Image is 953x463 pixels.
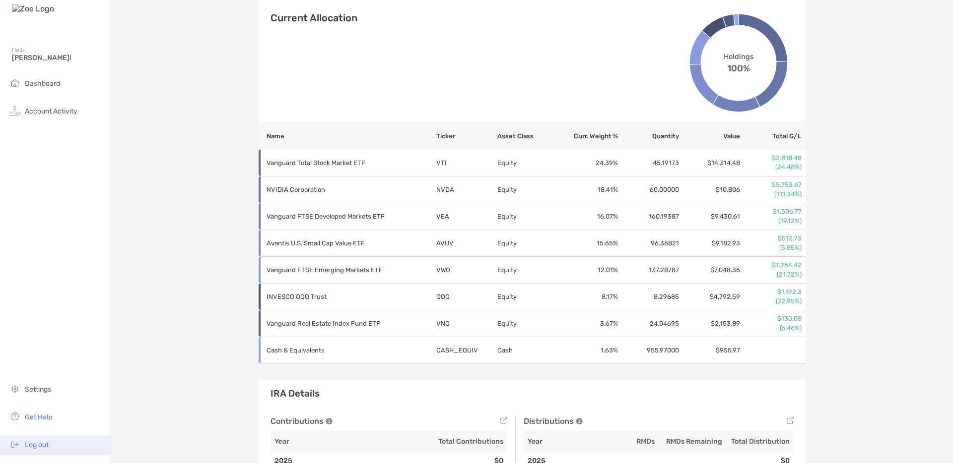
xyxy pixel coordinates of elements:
td: VWO [436,257,497,284]
td: Equity [497,176,558,203]
td: 137.28787 [618,257,680,284]
p: Vanguard Total Stock Market ETF [267,157,406,169]
th: Quantity [618,123,680,150]
span: 100% [727,61,750,74]
p: Vanguard FTSE Developed Markets ETF [267,210,406,223]
p: Vanguard Real Estate Index Fund ETF [267,317,406,330]
td: 45.19173 [618,150,680,176]
td: $2,153.89 [680,310,741,337]
img: Tooltip [787,417,794,424]
span: Log out [25,441,49,449]
td: Equity [497,257,558,284]
td: 1.63 % [558,337,619,364]
td: VNQ [436,310,497,337]
td: 60.00000 [618,176,680,203]
p: $5,753.67 [741,180,802,189]
td: 24.39 % [558,150,619,176]
td: 18.41 % [558,176,619,203]
h3: IRA Details [271,388,794,400]
td: 8.29685 [618,284,680,310]
img: Tooltip [326,418,333,425]
p: (111.34%) [741,190,802,199]
td: $9,430.61 [680,203,741,230]
td: 24.04695 [618,310,680,337]
th: Name [259,123,436,150]
th: Year [524,430,591,453]
td: NVDA [436,176,497,203]
p: $2,818.48 [741,154,802,163]
p: (5.85%) [741,243,802,252]
td: 96.36821 [618,230,680,257]
th: Total Contributions [389,430,508,453]
p: $1,254.42 [741,261,802,270]
p: $1,506.77 [741,207,802,216]
td: 160.19387 [618,203,680,230]
td: Cash [497,337,558,364]
th: Total G/L [741,123,806,150]
th: Curr. Weight % [558,123,619,150]
th: Total Distribution [726,430,794,453]
p: Vanguard FTSE Emerging Markets ETF [267,264,406,276]
th: Asset Class [497,123,558,150]
th: RMDs Remaining [659,430,726,453]
td: $7,048.36 [680,257,741,284]
td: 8.17 % [558,284,619,310]
th: RMDs [591,430,659,453]
img: settings icon [9,383,21,395]
th: Value [680,123,741,150]
td: VTI [436,150,497,176]
p: (19.12%) [741,217,802,226]
p: INVESCO QQQ Trust [267,290,406,303]
span: Get Help [25,413,52,421]
h4: Current Allocation [271,12,357,24]
p: $130.08 [741,314,802,323]
p: $1,192.3 [741,288,802,296]
td: $4,792.59 [680,284,741,310]
td: 955.97000 [618,337,680,364]
img: Tooltip [500,417,507,424]
p: (21.72%) [741,270,802,279]
td: $10,806 [680,176,741,203]
p: (32.95%) [741,297,802,306]
td: QQQ [436,284,497,310]
img: Tooltip [576,418,583,425]
img: logout icon [9,438,21,450]
p: (6.46%) [741,324,802,333]
td: Equity [497,310,558,337]
td: Equity [497,284,558,310]
td: 12.01 % [558,257,619,284]
th: Year [271,430,389,453]
td: 3.67 % [558,310,619,337]
span: Holdings [724,52,753,60]
img: get-help icon [9,410,21,422]
p: Avantis U.S. Small Cap Value ETF [267,237,406,249]
div: Contributions [271,415,507,427]
div: Distributions [524,415,794,427]
span: Account Activity [25,107,77,116]
span: [PERSON_NAME]! [12,54,105,62]
p: (24.48%) [741,163,802,172]
th: Ticker [436,123,497,150]
img: activity icon [9,105,21,116]
td: $14,314.48 [680,150,741,176]
span: Dashboard [25,79,60,88]
p: Cash & Equivalents [267,344,406,356]
td: $955.97 [680,337,741,364]
p: NVIDIA Corporation [267,183,406,196]
td: CASH_EQUIV [436,337,497,364]
td: 15.65 % [558,230,619,257]
td: 16.07 % [558,203,619,230]
img: household icon [9,77,21,89]
span: Settings [25,385,51,394]
td: $9,182.93 [680,230,741,257]
p: $512.73 [741,234,802,243]
td: VEA [436,203,497,230]
td: AVUV [436,230,497,257]
td: Equity [497,230,558,257]
td: Equity [497,203,558,230]
td: Equity [497,150,558,176]
img: Zoe Logo [12,4,54,13]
